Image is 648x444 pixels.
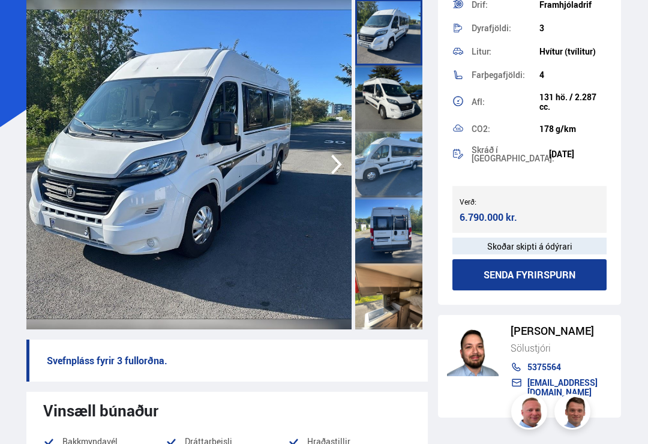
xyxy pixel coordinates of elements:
div: CO2: [472,125,539,133]
div: Skráð í [GEOGRAPHIC_DATA]: [472,146,549,163]
img: siFngHWaQ9KaOqBr.png [513,395,549,431]
div: Vinsæll búnaður [43,401,411,419]
div: Dyrafjöldi: [472,24,539,32]
div: 131 hö. / 2.287 cc. [539,92,607,112]
img: FbJEzSuNWCJXmdc-.webp [556,395,592,431]
div: Drif: [472,1,539,9]
div: Hvítur (tvílitur) [539,47,607,56]
p: Svefnpláss fyrir 3 fullorðna. [26,340,428,382]
div: [PERSON_NAME] [511,325,613,337]
img: nhp88E3Fdnt1Opn2.png [447,325,499,376]
a: [EMAIL_ADDRESS][DOMAIN_NAME] [511,378,613,397]
div: 3 [539,23,607,33]
div: Sölustjóri [511,340,613,356]
div: Litur: [472,47,539,56]
a: 5375564 [511,362,613,372]
div: Afl: [472,98,539,106]
div: Farþegafjöldi: [472,71,539,79]
div: 4 [539,70,607,80]
button: Open LiveChat chat widget [10,5,46,41]
div: 178 g/km [539,124,607,134]
button: Senda fyrirspurn [452,259,607,290]
div: Skoðar skipti á ódýrari [452,238,607,254]
div: Verð: [460,197,530,206]
div: 6.790.000 kr. [460,209,525,226]
div: [DATE] [549,149,607,159]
